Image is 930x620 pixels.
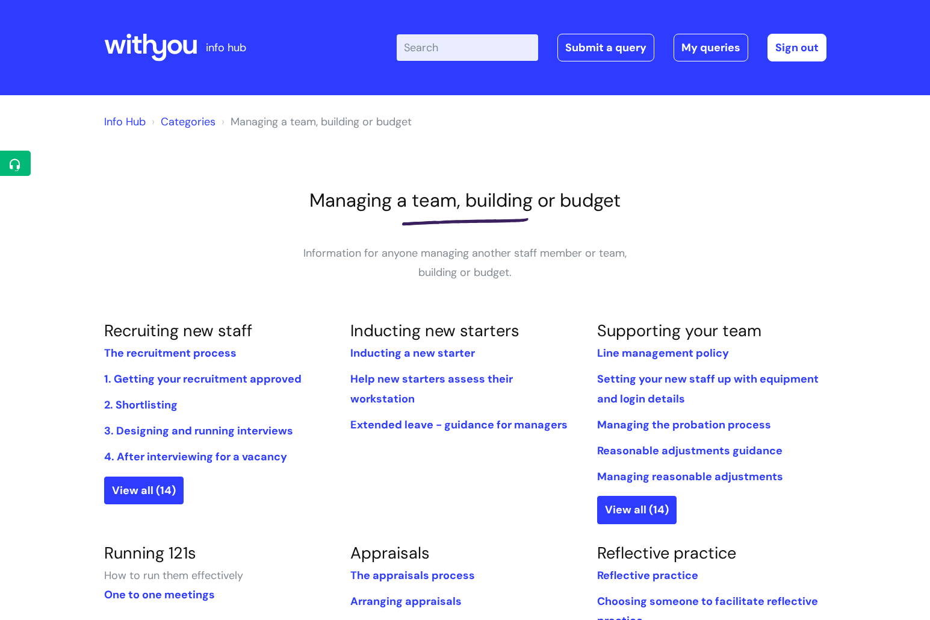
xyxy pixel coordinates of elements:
a: My queries [674,34,748,61]
span: How to run them effectively [104,568,243,583]
a: Managing reasonable adjustments [597,469,783,484]
h1: Managing a team, building or budget [104,189,826,211]
a: Extended leave - guidance for managers [350,418,568,432]
a: 3. Designing and running interviews [104,424,293,438]
a: The appraisals process [350,568,475,583]
input: Search [397,34,538,61]
a: Managing the probation process [597,418,771,432]
div: | - [397,34,826,61]
a: Supporting your team [597,320,761,341]
a: Arranging appraisals [350,594,462,609]
a: Submit a query [557,34,654,61]
a: Sign out [767,34,826,61]
a: Inducting a new starter [350,346,475,360]
a: Appraisals [350,542,430,563]
p: info hub [206,38,246,57]
li: Solution home [149,112,215,131]
p: Information for anyone managing another staff member or team, building or budget. [285,243,646,283]
a: View all (14) [104,477,184,504]
a: Setting your new staff up with equipment and login details [597,372,819,406]
a: Help new starters assess their workstation [350,372,513,406]
a: 1. Getting your recruitment approved [104,372,302,386]
a: One to one meetings [104,587,215,602]
a: Reflective practice [597,542,736,563]
a: The recruitment process [104,346,237,360]
a: Running 121s [104,542,196,563]
a: Info Hub [104,114,146,129]
a: Recruiting new staff [104,320,252,341]
li: Managing a team, building or budget [219,112,412,131]
a: Categories [161,114,215,129]
a: Reasonable adjustments guidance [597,443,783,458]
a: 4. After interviewing for a vacancy [104,449,287,464]
a: Line management policy [597,346,729,360]
a: Reflective practice [597,568,698,583]
a: View all (14) [597,496,677,524]
a: 2. Shortlisting [104,398,178,412]
a: Inducting new starters [350,320,519,341]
